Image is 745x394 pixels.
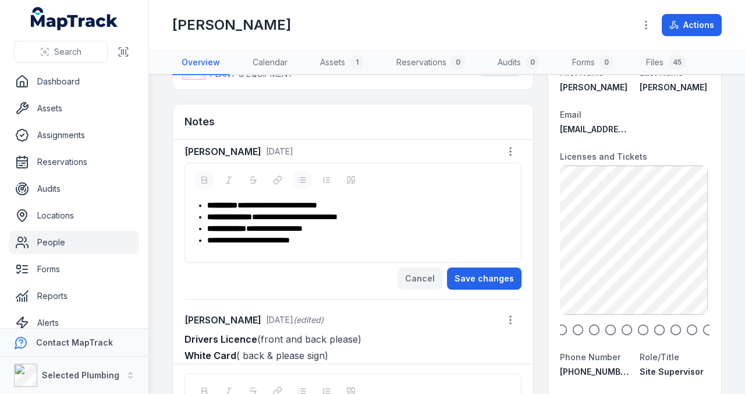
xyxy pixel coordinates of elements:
a: Reservations0 [387,51,474,75]
div: 0 [526,55,540,69]
a: Assets [9,97,139,120]
a: People [9,231,139,254]
button: Cancel [398,268,442,290]
a: Locations [9,204,139,227]
div: 45 [668,55,686,69]
a: Calendar [243,51,297,75]
div: 0 [451,55,465,69]
a: Files45 [637,51,696,75]
strong: White Card [185,350,236,361]
a: Assets1 [311,51,373,75]
span: [PERSON_NAME] [560,82,627,92]
button: Actions [662,14,722,36]
span: [DATE] [266,146,293,156]
strong: Contact MapTrack [36,337,113,347]
h3: Notes [185,114,215,130]
span: Role/Title [640,352,679,362]
span: Email [560,110,581,119]
a: Forms0 [563,51,623,75]
span: Phone Number [560,352,620,362]
span: [PHONE_NUMBER] [560,367,633,377]
span: Site Supervisor [640,367,704,377]
div: 1 [350,55,364,69]
strong: Drivers Licence [185,333,257,345]
a: Audits [9,177,139,200]
span: [PERSON_NAME] [640,82,707,92]
button: Search [14,41,108,63]
time: 8/29/2025, 2:11:00 PM [266,315,293,325]
span: Search [54,46,81,58]
span: [DATE] [266,315,293,325]
a: Reports [9,284,139,308]
a: MapTrack [31,7,118,30]
span: Licenses and Tickets [560,152,647,161]
span: (edited) [293,315,324,325]
a: Overview [172,51,229,75]
strong: [PERSON_NAME] [185,145,261,159]
span: [EMAIL_ADDRESS][DOMAIN_NAME] [560,124,700,134]
a: Forms [9,258,139,281]
a: Alerts [9,311,139,335]
h1: [PERSON_NAME] [172,16,291,34]
a: Reservations [9,150,139,174]
div: 0 [599,55,613,69]
time: 8/20/2025, 10:29:20 AM [266,146,293,156]
a: Audits0 [488,51,549,75]
a: Dashboard [9,70,139,93]
button: Save changes [447,268,521,290]
strong: [PERSON_NAME] [185,313,261,327]
strong: Selected Plumbing [42,370,119,380]
a: Assignments [9,124,139,147]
